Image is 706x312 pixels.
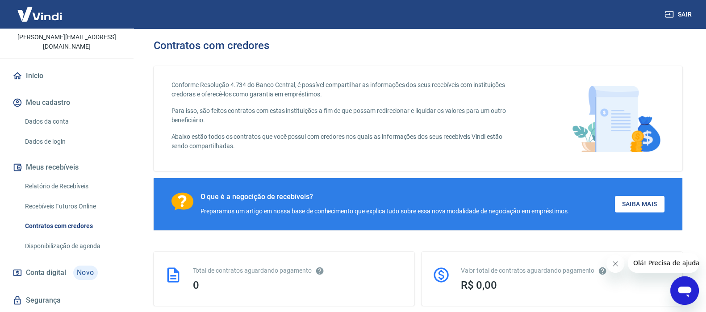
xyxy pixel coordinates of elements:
[11,291,123,310] a: Segurança
[201,207,569,216] div: Preparamos um artigo em nossa base de conhecimento que explica tudo sobre essa nova modalidade de...
[5,6,75,13] span: Olá! Precisa de ajuda?
[21,112,123,131] a: Dados da conta
[11,158,123,177] button: Meus recebíveis
[21,177,123,196] a: Relatório de Recebíveis
[315,266,324,275] svg: Esses contratos não se referem à Vindi, mas sim a outras instituições.
[171,106,517,125] p: Para isso, são feitos contratos com estas instituições a fim de que possam redirecionar e liquida...
[171,80,517,99] p: Conforme Resolução 4.734 do Banco Central, é possível compartilhar as informações dos seus recebí...
[628,253,699,273] iframe: Mensagem da empresa
[663,6,695,23] button: Sair
[154,39,270,52] h3: Contratos com credores
[31,20,102,29] p: [PERSON_NAME]
[193,266,404,275] div: Total de contratos aguardando pagamento
[73,266,98,280] span: Novo
[11,262,123,283] a: Conta digitalNovo
[21,217,123,235] a: Contratos com credores
[193,279,404,291] div: 0
[670,276,699,305] iframe: Botão para abrir a janela de mensagens
[21,133,123,151] a: Dados de login
[171,192,193,211] img: Ícone com um ponto de interrogação.
[7,33,126,51] p: [PERSON_NAME][EMAIL_ADDRESS][DOMAIN_NAME]
[11,0,69,28] img: Vindi
[11,93,123,112] button: Meu cadastro
[606,255,624,273] iframe: Fechar mensagem
[21,237,123,255] a: Disponibilização de agenda
[21,197,123,216] a: Recebíveis Futuros Online
[598,266,607,275] svg: O valor comprometido não se refere a pagamentos pendentes na Vindi e sim como garantia a outras i...
[461,266,672,275] div: Valor total de contratos aguardando pagamento
[615,196,664,212] a: Saiba Mais
[171,132,517,151] p: Abaixo estão todos os contratos que você possui com credores nos quais as informações dos seus re...
[26,266,66,279] span: Conta digital
[568,80,664,157] img: main-image.9f1869c469d712ad33ce.png
[461,279,497,291] span: R$ 0,00
[201,192,569,201] div: O que é a negocição de recebíveis?
[11,66,123,86] a: Início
